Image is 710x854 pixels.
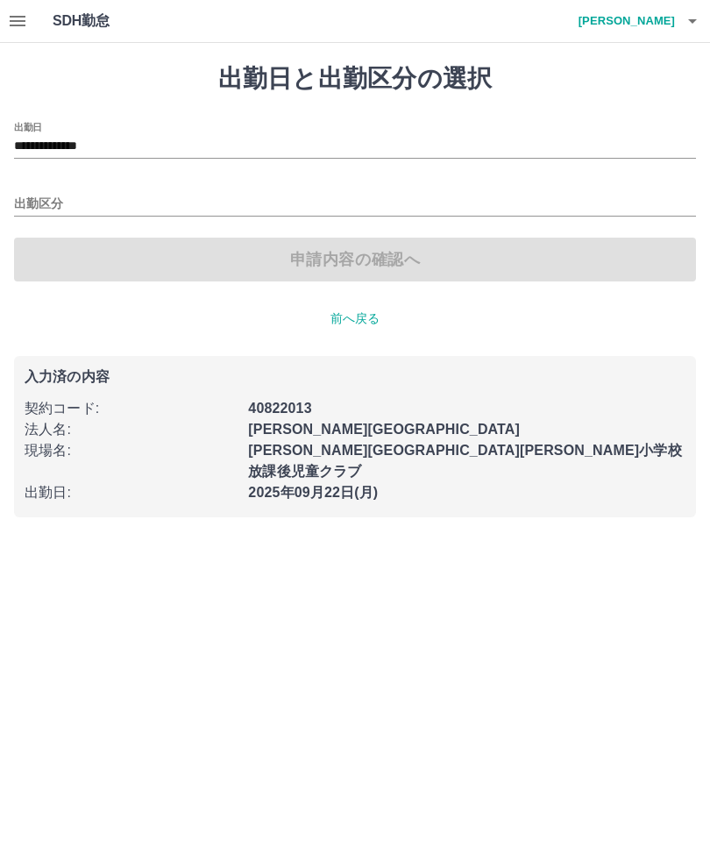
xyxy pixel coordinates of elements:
p: 現場名 : [25,440,238,461]
p: 法人名 : [25,419,238,440]
label: 出勤日 [14,120,42,133]
b: 40822013 [248,401,311,416]
p: 契約コード : [25,398,238,419]
b: [PERSON_NAME][GEOGRAPHIC_DATA][PERSON_NAME]小学校放課後児童クラブ [248,443,681,479]
p: 出勤日 : [25,482,238,503]
h1: 出勤日と出勤区分の選択 [14,64,696,94]
p: 入力済の内容 [25,370,685,384]
b: [PERSON_NAME][GEOGRAPHIC_DATA] [248,422,520,437]
b: 2025年09月22日(月) [248,485,378,500]
p: 前へ戻る [14,310,696,328]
